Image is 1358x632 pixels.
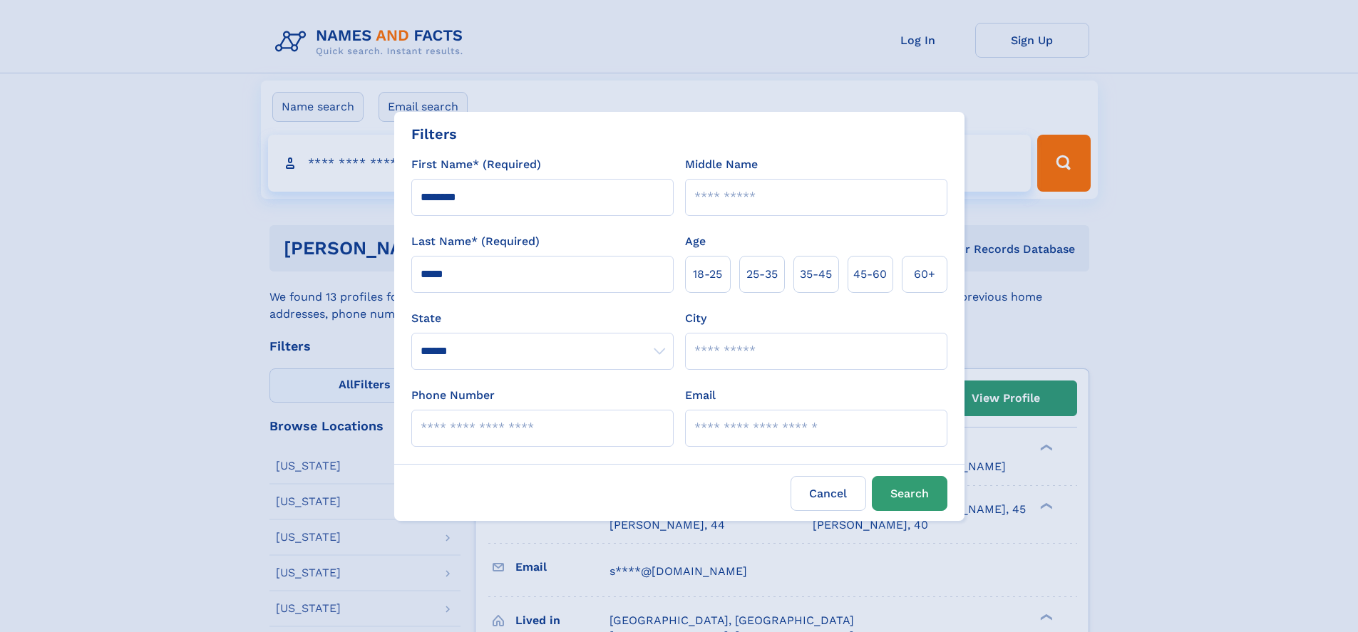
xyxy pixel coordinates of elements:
[411,387,495,404] label: Phone Number
[685,156,758,173] label: Middle Name
[411,233,540,250] label: Last Name* (Required)
[685,233,706,250] label: Age
[685,310,706,327] label: City
[411,310,674,327] label: State
[872,476,947,511] button: Search
[914,266,935,283] span: 60+
[693,266,722,283] span: 18‑25
[685,387,716,404] label: Email
[800,266,832,283] span: 35‑45
[791,476,866,511] label: Cancel
[411,123,457,145] div: Filters
[411,156,541,173] label: First Name* (Required)
[853,266,887,283] span: 45‑60
[746,266,778,283] span: 25‑35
